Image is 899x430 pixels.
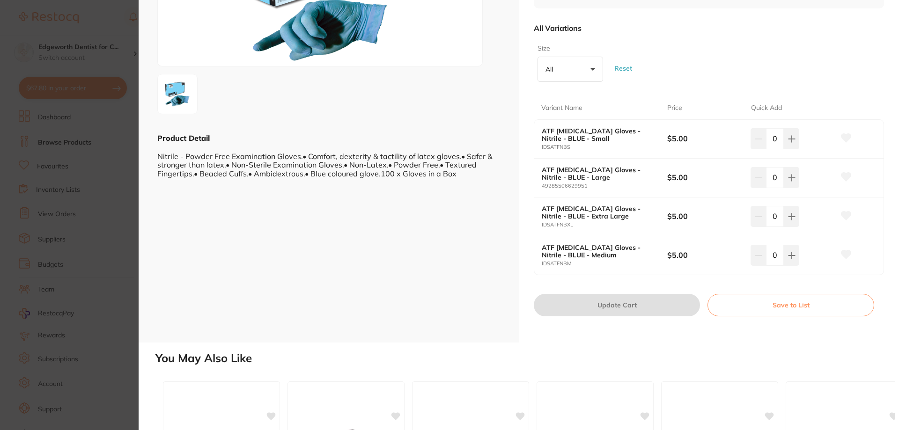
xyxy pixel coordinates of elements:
[545,65,557,73] p: All
[667,172,743,182] b: $5.00
[542,144,667,150] small: IDSATFNBS
[707,294,874,316] button: Save to List
[667,103,682,113] p: Price
[155,352,895,365] h2: You May Also Like
[538,44,600,53] label: Size
[667,250,743,260] b: $5.00
[542,222,667,228] small: IDSATFNBXL
[542,244,655,259] b: ATF [MEDICAL_DATA] Gloves - Nitrile - BLUE - Medium
[534,23,582,33] p: All Variations
[667,133,743,144] b: $5.00
[534,294,700,316] button: Update Cart
[157,143,500,178] div: Nitrile - Powder Free Examination Gloves.• Comfort, dexterity & tactility of latex gloves.• Safer...
[542,205,655,220] b: ATF [MEDICAL_DATA] Gloves - Nitrile - BLUE - Extra Large
[542,127,655,142] b: ATF [MEDICAL_DATA] Gloves - Nitrile - BLUE - Small
[541,103,582,113] p: Variant Name
[157,133,210,143] b: Product Detail
[542,166,655,181] b: ATF [MEDICAL_DATA] Gloves - Nitrile - BLUE - Large
[751,103,782,113] p: Quick Add
[161,77,194,111] img: MA
[542,183,667,189] small: 49285506629951
[612,51,635,86] button: Reset
[542,261,667,267] small: IDSATFNBM
[667,211,743,221] b: $5.00
[538,57,603,82] button: All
